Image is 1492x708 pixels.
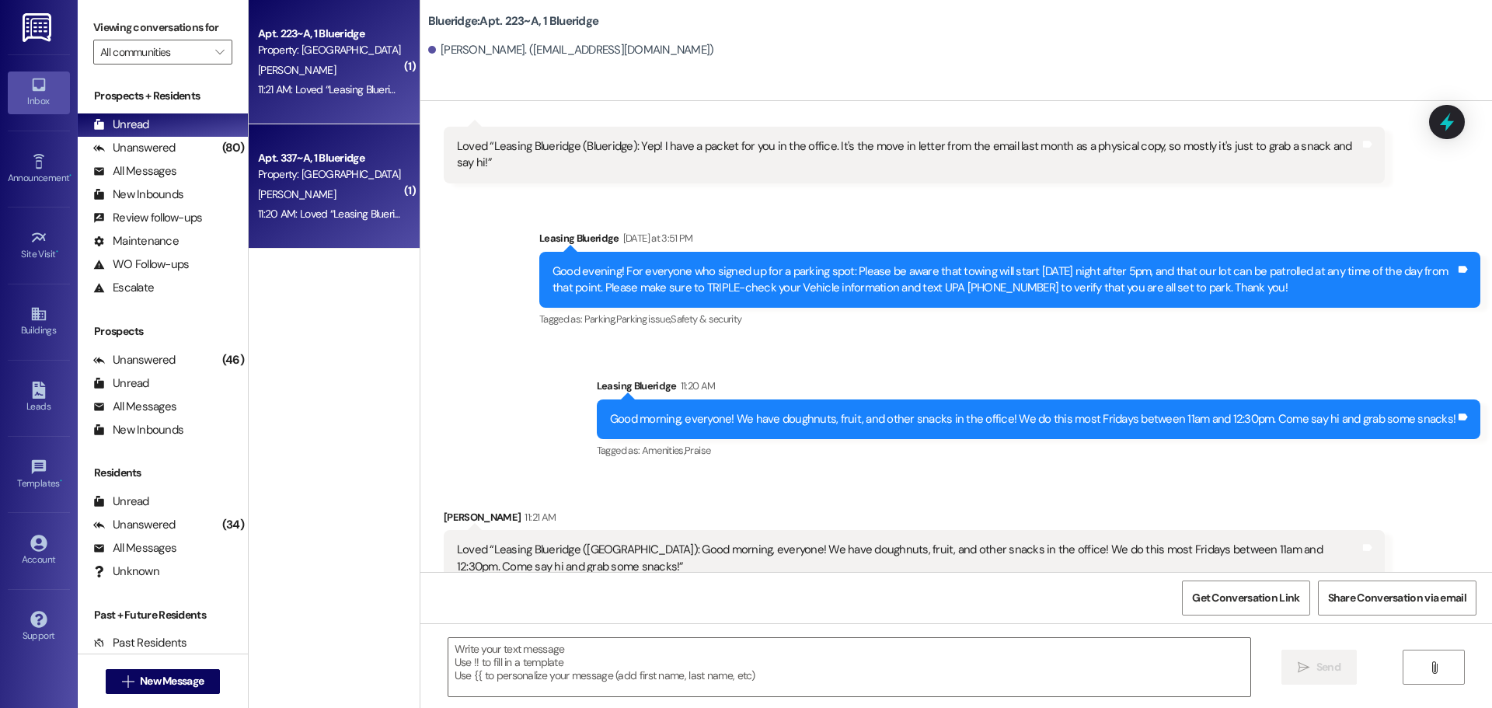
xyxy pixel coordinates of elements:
[218,348,248,372] div: (46)
[78,465,248,481] div: Residents
[93,422,183,438] div: New Inbounds
[1328,590,1466,606] span: Share Conversation via email
[1281,650,1357,685] button: Send
[93,210,202,226] div: Review follow-ups
[428,13,598,30] b: Blueridge: Apt. 223~A, 1 Blueridge
[93,140,176,156] div: Unanswered
[93,187,183,203] div: New Inbounds
[93,635,187,651] div: Past Residents
[8,225,70,267] a: Site Visit •
[258,63,336,77] span: [PERSON_NAME]
[597,378,1480,399] div: Leasing Blueridge
[616,312,671,326] span: Parking issue ,
[685,444,710,457] span: Praise
[619,230,693,246] div: [DATE] at 3:51 PM
[258,207,1305,221] div: 11:20 AM: Loved “Leasing Blueridge ([GEOGRAPHIC_DATA]): Good morning, everyone! We have doughnuts...
[215,46,224,58] i: 
[8,71,70,113] a: Inbox
[93,352,176,368] div: Unanswered
[93,540,176,556] div: All Messages
[539,230,1480,252] div: Leasing Blueridge
[93,563,159,580] div: Unknown
[93,375,149,392] div: Unread
[258,42,402,58] div: Property: [GEOGRAPHIC_DATA]
[1316,659,1340,675] span: Send
[258,187,336,201] span: [PERSON_NAME]
[8,606,70,648] a: Support
[140,673,204,689] span: New Message
[584,312,616,326] span: Parking ,
[1192,590,1299,606] span: Get Conversation Link
[1182,581,1309,616] button: Get Conversation Link
[60,476,62,487] span: •
[56,246,58,257] span: •
[78,88,248,104] div: Prospects + Residents
[78,323,248,340] div: Prospects
[8,377,70,419] a: Leads
[444,509,1385,531] div: [PERSON_NAME]
[93,256,189,273] div: WO Follow-ups
[642,444,685,457] span: Amenities ,
[93,517,176,533] div: Unanswered
[93,163,176,180] div: All Messages
[258,166,402,183] div: Property: [GEOGRAPHIC_DATA]
[23,13,54,42] img: ResiDesk Logo
[106,669,221,694] button: New Message
[610,411,1455,427] div: Good morning, everyone! We have doughnuts, fruit, and other snacks in the office! We do this most...
[258,82,1300,96] div: 11:21 AM: Loved “Leasing Blueridge ([GEOGRAPHIC_DATA]): Good morning, everyone! We have doughnuts...
[677,378,716,394] div: 11:20 AM
[93,233,179,249] div: Maintenance
[93,280,154,296] div: Escalate
[93,117,149,133] div: Unread
[1318,581,1476,616] button: Share Conversation via email
[1428,661,1440,674] i: 
[93,399,176,415] div: All Messages
[218,136,248,160] div: (80)
[122,675,134,688] i: 
[93,494,149,510] div: Unread
[8,301,70,343] a: Buildings
[8,530,70,572] a: Account
[258,26,402,42] div: Apt. 223~A, 1 Blueridge
[553,263,1455,297] div: Good evening! For everyone who signed up for a parking spot: Please be aware that towing will sta...
[671,312,741,326] span: Safety & security
[428,42,714,58] div: [PERSON_NAME]. ([EMAIL_ADDRESS][DOMAIN_NAME])
[69,170,71,181] span: •
[539,308,1480,330] div: Tagged as:
[78,607,248,623] div: Past + Future Residents
[218,513,248,537] div: (34)
[258,150,402,166] div: Apt. 337~A, 1 Blueridge
[8,454,70,496] a: Templates •
[1298,661,1309,674] i: 
[457,138,1360,172] div: Loved “Leasing Blueridge (Blueridge): Yep! I have a packet for you in the office. It's the move i...
[457,542,1360,575] div: Loved “Leasing Blueridge ([GEOGRAPHIC_DATA]): Good morning, everyone! We have doughnuts, fruit, a...
[521,509,556,525] div: 11:21 AM
[93,16,232,40] label: Viewing conversations for
[597,439,1480,462] div: Tagged as:
[100,40,207,65] input: All communities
